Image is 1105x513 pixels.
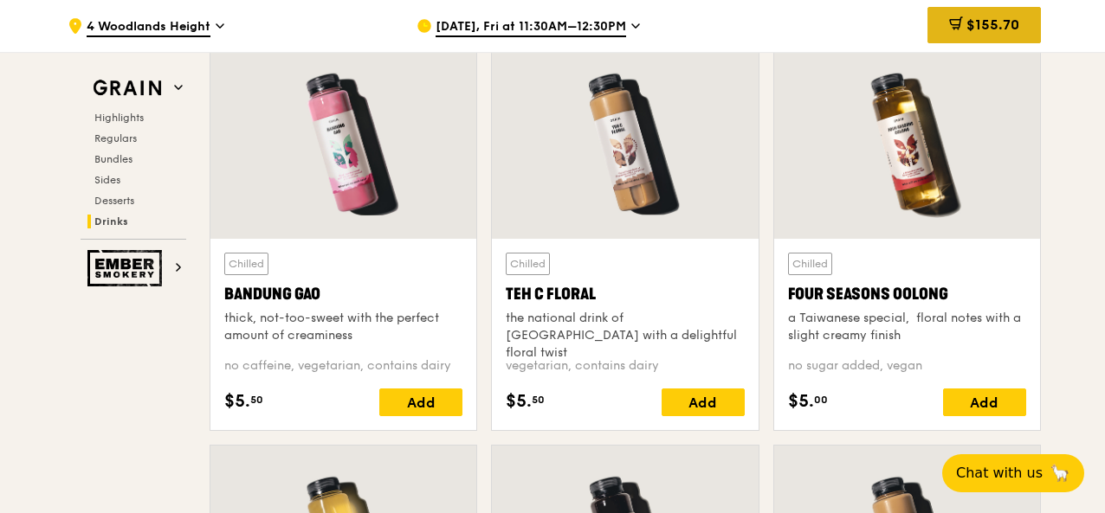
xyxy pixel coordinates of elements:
div: no sugar added, vegan [788,357,1026,375]
div: Chilled [224,253,268,275]
div: Bandung Gao [224,282,462,306]
div: Teh C Floral [506,282,744,306]
span: 00 [814,393,828,407]
span: 🦙 [1050,463,1070,484]
span: 50 [532,393,545,407]
span: Highlights [94,112,144,124]
span: 4 Woodlands Height [87,18,210,37]
div: Add [943,388,1026,416]
span: $5. [224,388,250,414]
span: [DATE], Fri at 11:30AM–12:30PM [436,18,626,37]
div: vegetarian, contains dairy [506,357,744,375]
div: thick, not-too-sweet with the perfect amount of creaminess [224,310,462,344]
div: Four Seasons Oolong [788,282,1026,306]
span: Chat with us [956,463,1043,484]
div: Add [379,388,462,416]
span: Sides [94,174,120,186]
img: Ember Smokery web logo [87,250,167,286]
span: 50 [250,393,263,407]
span: $5. [788,388,814,414]
div: Add [662,388,745,416]
span: Desserts [94,195,134,207]
span: Bundles [94,153,132,165]
button: Chat with us🦙 [942,454,1084,492]
span: $5. [506,388,532,414]
div: no caffeine, vegetarian, contains dairy [224,357,462,375]
span: Regulars [94,132,137,144]
img: Grain web logo [87,73,167,104]
div: a Taiwanese special, floral notes with a slight creamy finish [788,310,1026,344]
span: $155.70 [966,16,1019,33]
span: Drinks [94,215,128,228]
div: the national drink of [GEOGRAPHIC_DATA] with a delightful floral twist [506,310,744,362]
div: Chilled [788,253,832,275]
div: Chilled [506,253,550,275]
